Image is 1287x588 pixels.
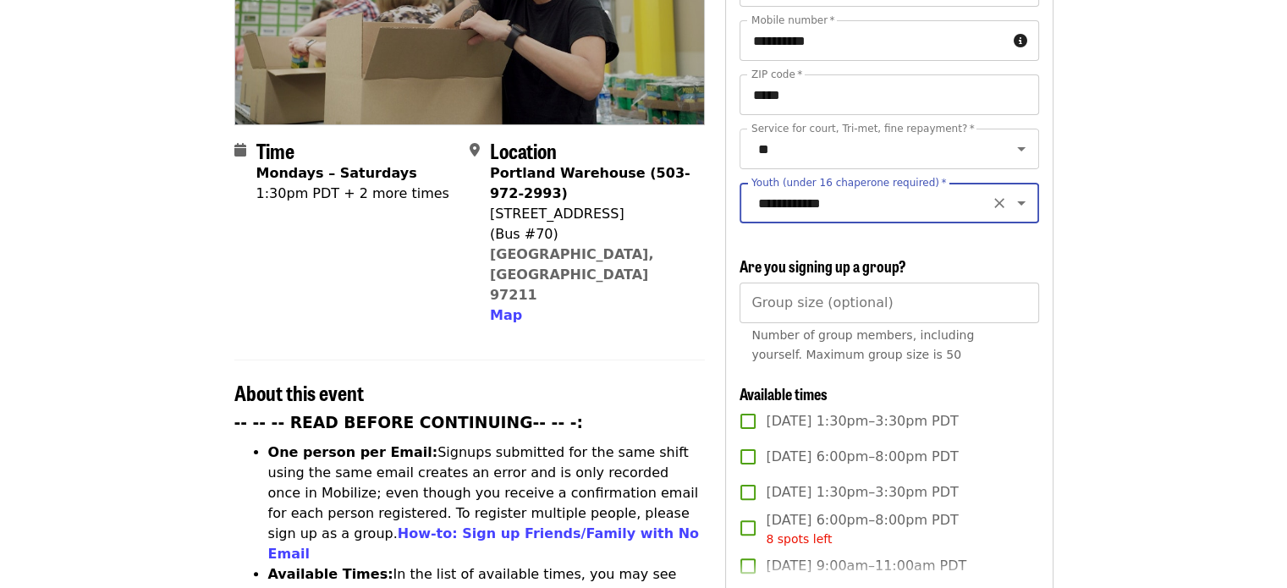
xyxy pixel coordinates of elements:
[740,20,1006,61] input: Mobile number
[256,184,449,204] div: 1:30pm PDT + 2 more times
[740,283,1038,323] input: [object Object]
[490,307,522,323] span: Map
[256,165,417,181] strong: Mondays – Saturdays
[490,246,654,303] a: [GEOGRAPHIC_DATA], [GEOGRAPHIC_DATA] 97211
[740,382,828,404] span: Available times
[268,525,700,562] a: How-to: Sign up Friends/Family with No Email
[490,305,522,326] button: Map
[1009,191,1033,215] button: Open
[234,142,246,158] i: calendar icon
[268,566,393,582] strong: Available Times:
[766,447,958,467] span: [DATE] 6:00pm–8:00pm PDT
[751,15,834,25] label: Mobile number
[766,510,958,548] span: [DATE] 6:00pm–8:00pm PDT
[751,69,802,80] label: ZIP code
[1014,33,1027,49] i: circle-info icon
[987,191,1011,215] button: Clear
[490,204,691,224] div: [STREET_ADDRESS]
[268,444,438,460] strong: One person per Email:
[490,135,557,165] span: Location
[490,165,690,201] strong: Portland Warehouse (503-972-2993)
[268,442,706,564] li: Signups submitted for the same shift using the same email creates an error and is only recorded o...
[1009,137,1033,161] button: Open
[751,178,946,188] label: Youth (under 16 chaperone required)
[234,414,583,431] strong: -- -- -- READ BEFORE CONTINUING-- -- -:
[766,482,958,503] span: [DATE] 1:30pm–3:30pm PDT
[766,556,966,576] span: [DATE] 9:00am–11:00am PDT
[740,255,906,277] span: Are you signing up a group?
[490,224,691,245] div: (Bus #70)
[751,124,975,134] label: Service for court, Tri-met, fine repayment?
[766,411,958,431] span: [DATE] 1:30pm–3:30pm PDT
[470,142,480,158] i: map-marker-alt icon
[766,532,832,546] span: 8 spots left
[740,74,1038,115] input: ZIP code
[234,377,364,407] span: About this event
[751,328,974,361] span: Number of group members, including yourself. Maximum group size is 50
[256,135,294,165] span: Time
